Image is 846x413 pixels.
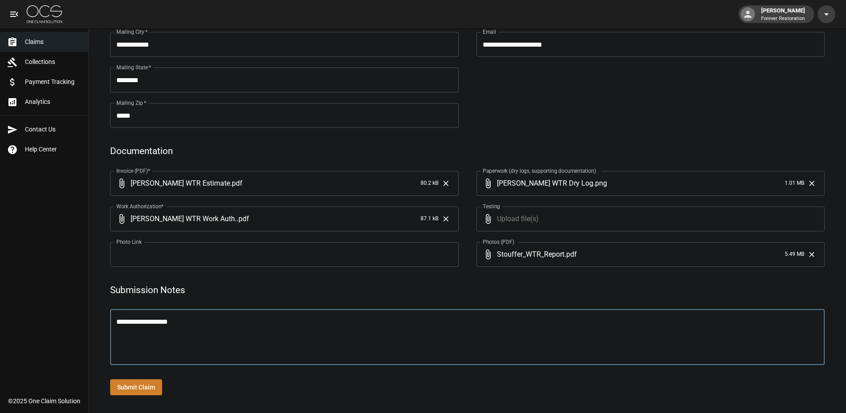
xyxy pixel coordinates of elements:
[110,379,162,396] button: Submit Claim
[25,37,81,47] span: Claims
[483,203,500,210] label: Testing
[497,249,564,259] span: Stouffer_WTR_Report
[593,178,607,188] span: . png
[805,177,818,190] button: Clear
[230,178,242,188] span: . pdf
[439,177,453,190] button: Clear
[131,214,237,224] span: [PERSON_NAME] WTR Work Auth.
[116,203,164,210] label: Work Authorization*
[497,206,801,231] span: Upload file(s)
[131,178,230,188] span: [PERSON_NAME] WTR Estimate
[25,77,81,87] span: Payment Tracking
[237,214,249,224] span: . pdf
[483,167,596,175] label: Paperwork (dry logs, supporting documentation)
[497,178,593,188] span: [PERSON_NAME] WTR Dry Log
[785,250,804,259] span: 5.49 MB
[25,97,81,107] span: Analytics
[116,99,147,107] label: Mailing Zip
[116,64,151,71] label: Mailing State
[116,167,151,175] label: Invoice (PDF)*
[483,28,496,36] label: Email
[439,212,453,226] button: Clear
[116,238,142,246] label: Photo Link
[758,6,809,22] div: [PERSON_NAME]
[483,238,514,246] label: Photos (PDF)
[761,15,805,23] p: Forever Restoration
[421,179,438,188] span: 80.2 kB
[27,5,62,23] img: ocs-logo-white-transparent.png
[805,248,818,261] button: Clear
[785,179,804,188] span: 1.01 MB
[25,145,81,154] span: Help Center
[8,397,80,405] div: © 2025 One Claim Solution
[116,28,148,36] label: Mailing City
[25,57,81,67] span: Collections
[25,125,81,134] span: Contact Us
[564,249,577,259] span: . pdf
[5,5,23,23] button: open drawer
[421,214,438,223] span: 87.1 kB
